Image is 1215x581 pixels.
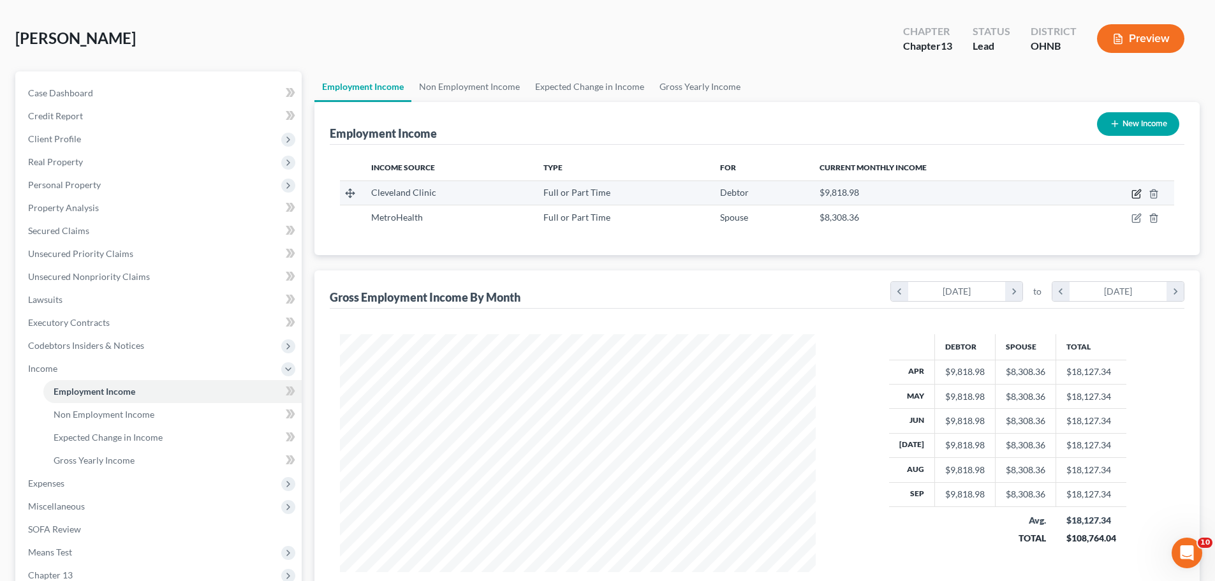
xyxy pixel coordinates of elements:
[28,202,99,213] span: Property Analysis
[908,282,1006,301] div: [DATE]
[371,212,423,223] span: MetroHealth
[18,219,302,242] a: Secured Claims
[330,290,520,305] div: Gross Employment Income By Month
[973,24,1010,39] div: Status
[28,271,150,282] span: Unsecured Nonpriority Claims
[43,426,302,449] a: Expected Change in Income
[720,187,749,198] span: Debtor
[28,179,101,190] span: Personal Property
[1006,365,1045,378] div: $8,308.36
[652,71,748,102] a: Gross Yearly Income
[1005,282,1022,301] i: chevron_right
[28,248,133,259] span: Unsecured Priority Claims
[28,363,57,374] span: Income
[1006,464,1045,476] div: $8,308.36
[371,187,436,198] span: Cleveland Clinic
[1056,482,1126,506] td: $18,127.34
[1006,415,1045,427] div: $8,308.36
[28,133,81,144] span: Client Profile
[889,458,935,482] th: Aug
[996,334,1056,360] th: Spouse
[945,464,985,476] div: $9,818.98
[15,29,136,47] span: [PERSON_NAME]
[43,380,302,403] a: Employment Income
[1056,384,1126,408] td: $18,127.34
[28,87,93,98] span: Case Dashboard
[543,212,610,223] span: Full or Part Time
[1006,514,1046,527] div: Avg.
[720,212,748,223] span: Spouse
[28,478,64,489] span: Expenses
[1056,334,1126,360] th: Total
[820,187,859,198] span: $9,818.98
[1056,458,1126,482] td: $18,127.34
[371,163,435,172] span: Income Source
[820,212,859,223] span: $8,308.36
[1097,112,1179,136] button: New Income
[903,39,952,54] div: Chapter
[945,488,985,501] div: $9,818.98
[18,82,302,105] a: Case Dashboard
[28,570,73,580] span: Chapter 13
[1006,488,1045,501] div: $8,308.36
[1097,24,1184,53] button: Preview
[18,196,302,219] a: Property Analysis
[314,71,411,102] a: Employment Income
[1031,39,1077,54] div: OHNB
[28,317,110,328] span: Executory Contracts
[28,156,83,167] span: Real Property
[889,482,935,506] th: Sep
[1033,285,1042,298] span: to
[1066,514,1116,527] div: $18,127.34
[54,455,135,466] span: Gross Yearly Income
[1066,532,1116,545] div: $108,764.04
[945,439,985,452] div: $9,818.98
[28,501,85,511] span: Miscellaneous
[1167,282,1184,301] i: chevron_right
[1172,538,1202,568] iframe: Intercom live chat
[54,409,154,420] span: Non Employment Income
[820,163,927,172] span: Current Monthly Income
[891,282,908,301] i: chevron_left
[330,126,437,141] div: Employment Income
[28,547,72,557] span: Means Test
[43,449,302,472] a: Gross Yearly Income
[973,39,1010,54] div: Lead
[1070,282,1167,301] div: [DATE]
[945,415,985,427] div: $9,818.98
[43,403,302,426] a: Non Employment Income
[18,311,302,334] a: Executory Contracts
[889,409,935,433] th: Jun
[1198,538,1212,548] span: 10
[1031,24,1077,39] div: District
[889,433,935,457] th: [DATE]
[28,524,81,534] span: SOFA Review
[18,518,302,541] a: SOFA Review
[903,24,952,39] div: Chapter
[18,242,302,265] a: Unsecured Priority Claims
[889,360,935,384] th: Apr
[28,294,63,305] span: Lawsuits
[28,110,83,121] span: Credit Report
[18,288,302,311] a: Lawsuits
[411,71,527,102] a: Non Employment Income
[1052,282,1070,301] i: chevron_left
[889,384,935,408] th: May
[1006,532,1046,545] div: TOTAL
[945,365,985,378] div: $9,818.98
[945,390,985,403] div: $9,818.98
[28,225,89,236] span: Secured Claims
[935,334,996,360] th: Debtor
[1056,409,1126,433] td: $18,127.34
[54,432,163,443] span: Expected Change in Income
[18,105,302,128] a: Credit Report
[720,163,736,172] span: For
[54,386,135,397] span: Employment Income
[543,163,563,172] span: Type
[941,40,952,52] span: 13
[1056,360,1126,384] td: $18,127.34
[1006,390,1045,403] div: $8,308.36
[543,187,610,198] span: Full or Part Time
[1006,439,1045,452] div: $8,308.36
[18,265,302,288] a: Unsecured Nonpriority Claims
